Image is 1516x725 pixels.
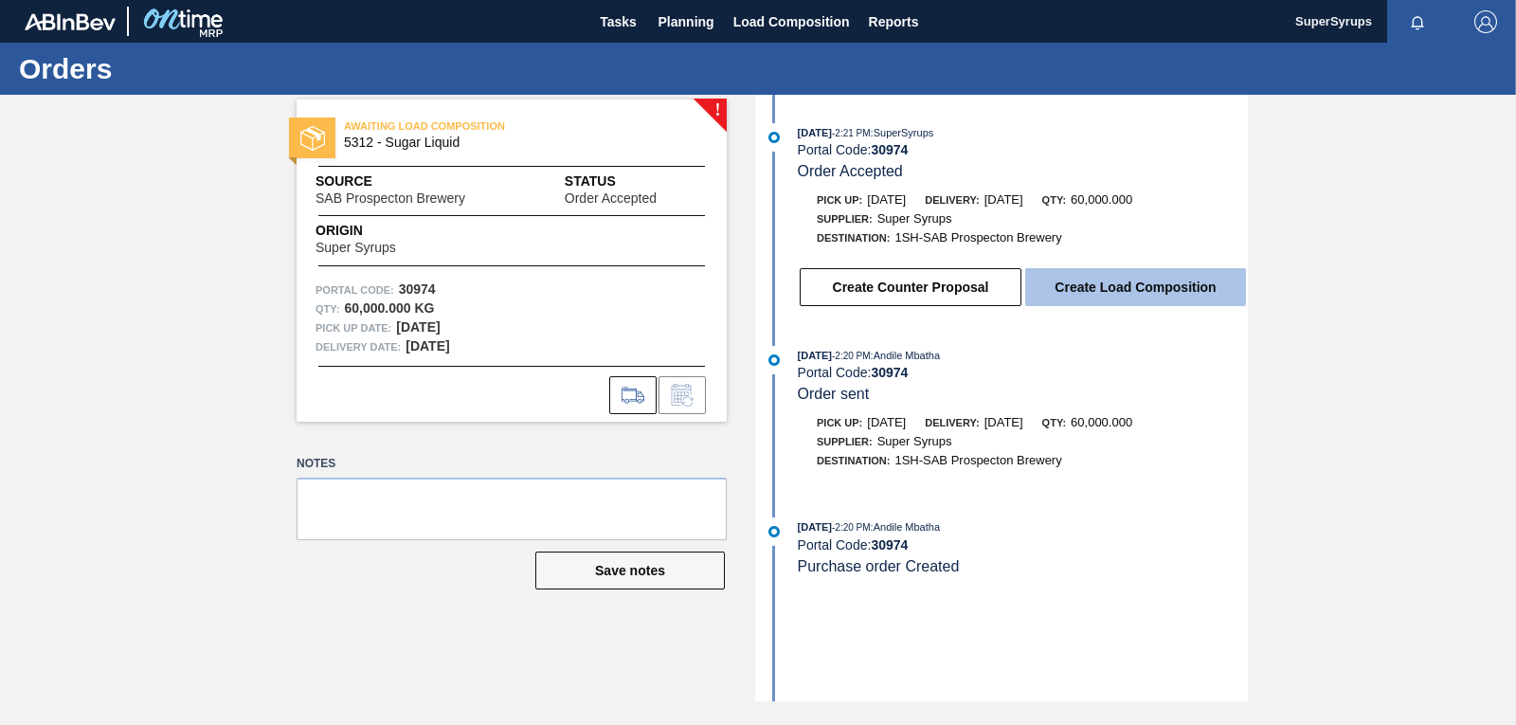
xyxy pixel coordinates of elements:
div: Portal Code: [798,365,1248,380]
span: Pick up Date: [316,318,391,337]
img: atual [768,354,780,366]
span: Qty: [1042,417,1066,428]
span: - 2:20 PM [832,351,871,361]
span: Qty: [1042,194,1066,206]
span: Pick up: [817,417,862,428]
span: [DATE] [984,192,1023,207]
span: - 2:21 PM [832,128,871,138]
span: Destination: [817,455,890,466]
button: Create Counter Proposal [800,268,1021,306]
span: Order Accepted [798,163,903,179]
img: TNhmsLtSVTkK8tSr43FrP2fwEKptu5GPRR3wAAAABJRU5ErkJggg== [25,13,116,30]
button: Notifications [1387,9,1448,35]
span: Load Composition [733,10,850,33]
span: AWAITING LOAD COMPOSITION [344,117,609,136]
span: Super Syrups [877,434,952,448]
span: Source [316,172,522,191]
span: Purchase order Created [798,558,960,574]
span: [DATE] [798,350,832,361]
img: atual [768,132,780,143]
span: Order Accepted [565,191,657,206]
span: : Andile Mbatha [871,521,940,533]
span: 1SH-SAB Prospecton Brewery [894,230,1061,245]
span: Supplier: [817,213,873,225]
span: [DATE] [867,192,906,207]
div: Portal Code: [798,537,1248,553]
img: atual [768,526,780,537]
div: Portal Code: [798,142,1248,157]
strong: 30974 [871,365,908,380]
span: Super Syrups [877,211,952,226]
span: Qty : [316,299,339,318]
span: : SuperSyrups [871,127,934,138]
span: Delivery Date: [316,337,401,356]
strong: [DATE] [396,319,440,335]
span: 1SH-SAB Prospecton Brewery [894,453,1061,467]
span: Super Syrups [316,241,396,255]
span: [DATE] [984,415,1023,429]
button: Save notes [535,552,725,589]
span: [DATE] [867,415,906,429]
span: Tasks [598,10,640,33]
button: Create Load Composition [1025,268,1246,306]
strong: 60,000.000 KG [344,300,434,316]
span: 60,000.000 [1071,415,1132,429]
img: status [300,126,325,151]
span: [DATE] [798,127,832,138]
span: [DATE] [798,521,832,533]
span: Delivery: [925,194,979,206]
span: Order sent [798,386,870,402]
span: Destination: [817,232,890,244]
h1: Orders [19,58,355,80]
span: : Andile Mbatha [871,350,940,361]
div: Inform order change [659,376,706,414]
strong: 30974 [399,281,436,297]
span: Pick up: [817,194,862,206]
span: Reports [869,10,919,33]
label: Notes [297,450,727,478]
span: Supplier: [817,436,873,447]
span: 60,000.000 [1071,192,1132,207]
div: Go to Load Composition [609,376,657,414]
strong: [DATE] [406,338,449,353]
strong: 30974 [871,142,908,157]
span: SAB Prospecton Brewery [316,191,465,206]
span: Origin [316,221,443,241]
span: Planning [659,10,714,33]
strong: 30974 [871,537,908,553]
span: Status [565,172,708,191]
span: - 2:20 PM [832,522,871,533]
span: 5312 - Sugar Liquid [344,136,688,150]
span: Portal Code: [316,281,394,299]
span: Delivery: [925,417,979,428]
img: Logout [1474,10,1497,33]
